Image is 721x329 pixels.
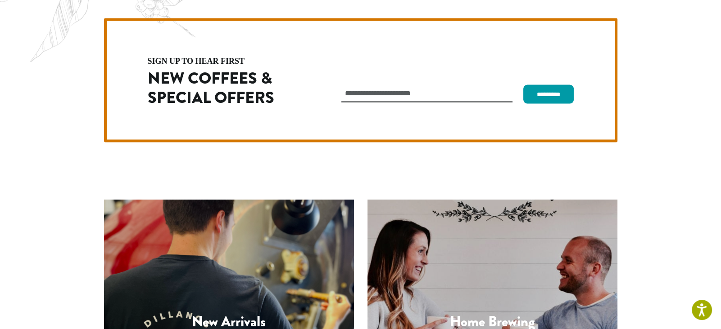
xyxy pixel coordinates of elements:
[148,57,303,65] h4: sign up to hear first
[148,69,303,107] h2: New Coffees & Special Offers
